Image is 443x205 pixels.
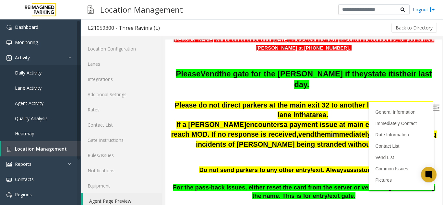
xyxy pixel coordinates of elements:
[81,178,162,193] a: Equipment
[88,24,160,32] div: L21059300 - Three Ravinia (L)
[6,162,12,167] img: 'icon'
[81,81,118,89] span: encounters
[81,117,162,132] a: Contact List
[1,141,81,156] a: Location Management
[81,163,162,178] a: Notifications
[54,30,203,39] span: the gate for the [PERSON_NAME] if they
[202,30,221,39] span: state
[6,177,12,182] img: 'icon'
[6,81,266,99] span: a payment issue at main exit 32, please try to reach MOD. If no response is received,
[15,131,34,137] span: Heatmap
[15,115,48,121] span: Quality Analysis
[133,91,149,99] span: vend
[81,87,162,102] a: Additional Settings
[15,54,30,61] span: Activity
[7,144,269,160] span: For the pass-back issues, either reset the card from the server or vend the gate after taking the...
[15,161,31,167] span: Reports
[81,148,162,163] a: Rules/Issues
[15,24,38,30] span: Dashboard
[391,23,437,33] button: Back to Directory
[6,147,12,152] img: 'icon'
[6,40,12,45] img: 'icon'
[134,72,147,80] span: that
[10,30,35,39] span: Please
[30,91,271,108] span: to prevent recurring incidents of [PERSON_NAME] being stranded without
[15,85,42,91] span: Lane Activity
[166,91,206,99] span: immediately
[88,2,94,17] img: pageIcon
[35,30,54,39] span: Vend
[111,167,166,174] span: For ENTRY GATES
[97,2,186,17] h3: Location Management
[11,81,81,89] span: If a [PERSON_NAME]
[210,138,226,143] a: Pictures
[81,41,162,56] a: Location Configuration
[210,127,243,132] a: Common Issues
[210,104,234,109] a: Contact List
[210,93,244,98] a: Rate Information
[112,62,268,79] span: This is the only lane in
[81,132,162,148] a: Gate Instructions
[210,70,250,75] a: General Information
[15,146,67,152] span: Location Management
[198,127,243,134] span: on the first call.
[129,30,267,49] span: their last day.
[210,115,229,120] a: Vend List
[6,192,12,198] img: 'icon'
[223,30,228,39] span: it
[15,191,32,198] span: Regions
[15,70,42,76] span: Daily Activity
[15,176,34,182] span: Contacts
[81,56,162,72] a: Lanes
[149,91,166,99] span: them
[147,72,163,79] span: area.
[15,39,38,45] span: Monitoring
[81,72,162,87] a: Integrations
[6,55,12,61] img: 'icon'
[9,62,215,70] span: Please do not direct parkers at the main exit 32 to another lane
[81,102,162,117] a: Rates
[430,6,435,13] img: logout
[34,127,181,134] span: Do not send parkers to any other entry/exit. Always
[215,62,217,70] span: .
[6,25,12,30] img: 'icon'
[181,127,198,134] span: assist
[15,100,43,106] span: Agent Activity
[413,6,435,13] a: Logout
[228,30,234,39] span: is
[268,65,274,72] img: Open/Close Sidebar Menu
[210,81,251,86] a: Immediately Contact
